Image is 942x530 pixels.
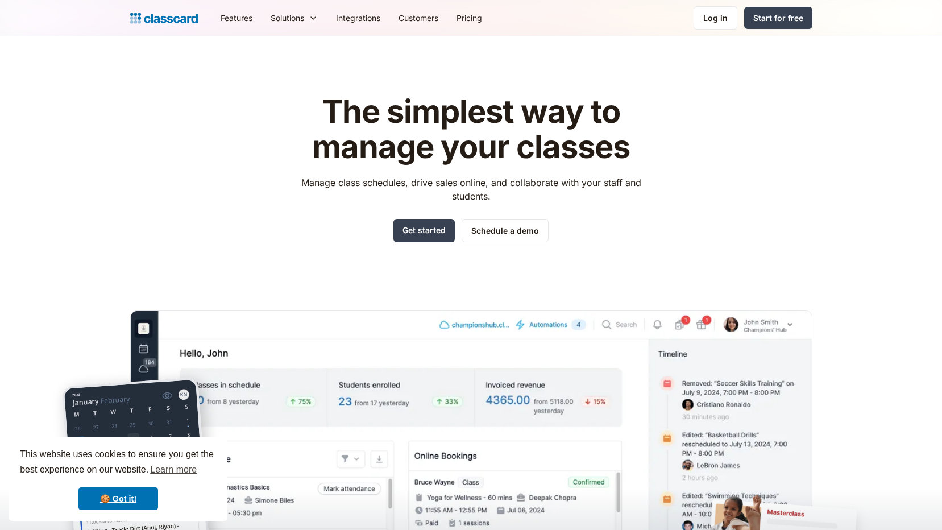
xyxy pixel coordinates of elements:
[9,437,227,521] div: cookieconsent
[447,5,491,31] a: Pricing
[389,5,447,31] a: Customers
[744,7,812,29] a: Start for free
[148,461,198,478] a: learn more about cookies
[20,448,217,478] span: This website uses cookies to ensure you get the best experience on our website.
[78,487,158,510] a: dismiss cookie message
[462,219,549,242] a: Schedule a demo
[291,176,651,203] p: Manage class schedules, drive sales online, and collaborate with your staff and students.
[271,12,304,24] div: Solutions
[262,5,327,31] div: Solutions
[211,5,262,31] a: Features
[694,6,737,30] a: Log in
[753,12,803,24] div: Start for free
[393,219,455,242] a: Get started
[327,5,389,31] a: Integrations
[703,12,728,24] div: Log in
[130,10,198,26] a: home
[291,94,651,164] h1: The simplest way to manage your classes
